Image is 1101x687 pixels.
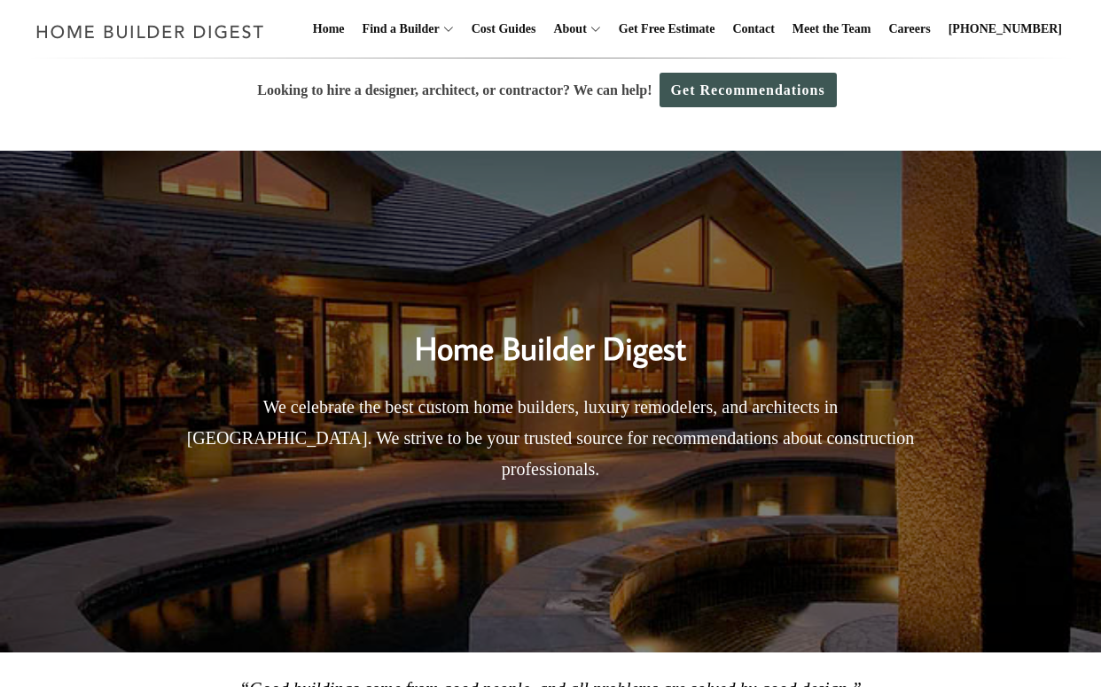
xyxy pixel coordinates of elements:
[306,1,352,58] a: Home
[174,392,927,485] p: We celebrate the best custom home builders, luxury remodelers, and architects in [GEOGRAPHIC_DATA...
[660,73,837,107] a: Get Recommendations
[355,1,440,58] a: Find a Builder
[546,1,586,58] a: About
[882,1,938,58] a: Careers
[941,1,1069,58] a: [PHONE_NUMBER]
[725,1,781,58] a: Contact
[174,293,927,372] h2: Home Builder Digest
[28,14,272,49] img: Home Builder Digest
[465,1,543,58] a: Cost Guides
[612,1,722,58] a: Get Free Estimate
[785,1,878,58] a: Meet the Team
